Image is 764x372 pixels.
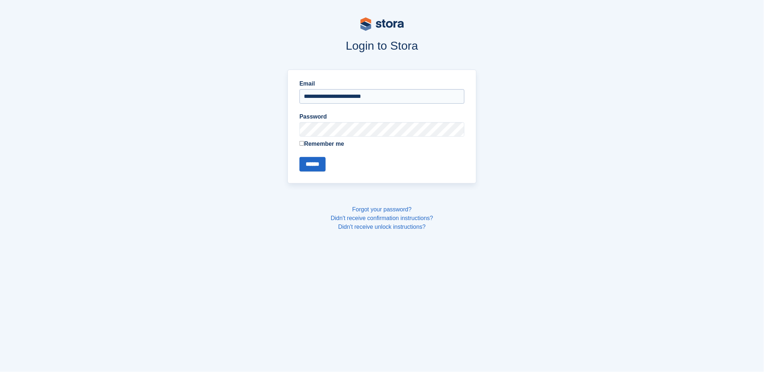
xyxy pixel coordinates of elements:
label: Password [300,112,464,121]
input: Remember me [300,141,304,146]
h1: Login to Stora [149,39,615,52]
a: Forgot your password? [352,206,412,212]
label: Email [300,79,464,88]
img: stora-logo-53a41332b3708ae10de48c4981b4e9114cc0af31d8433b30ea865607fb682f29.svg [360,17,404,31]
a: Didn't receive unlock instructions? [338,224,426,230]
label: Remember me [300,140,464,148]
a: Didn't receive confirmation instructions? [331,215,433,221]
